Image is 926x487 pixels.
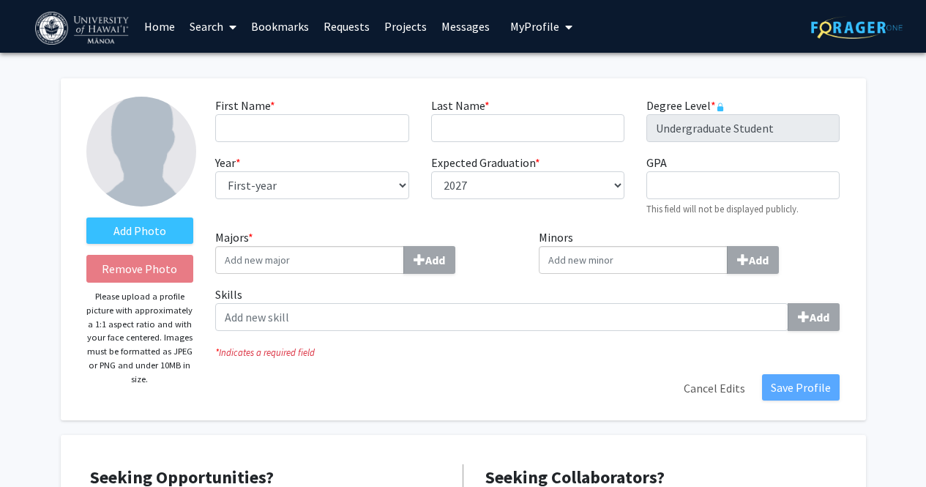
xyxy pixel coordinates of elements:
[810,310,829,324] b: Add
[646,97,725,114] label: Degree Level
[539,246,728,274] input: MinorsAdd
[646,203,799,215] small: This field will not be displayed publicly.
[425,253,445,267] b: Add
[434,1,497,52] a: Messages
[137,1,182,52] a: Home
[749,253,769,267] b: Add
[215,346,840,360] i: Indicates a required field
[215,228,517,274] label: Majors
[316,1,377,52] a: Requests
[182,1,244,52] a: Search
[86,255,194,283] button: Remove Photo
[403,246,455,274] button: Majors*
[244,1,316,52] a: Bookmarks
[762,374,840,401] button: Save Profile
[510,19,559,34] span: My Profile
[215,246,404,274] input: Majors*Add
[788,303,840,331] button: Skills
[716,103,725,111] svg: This information is provided and automatically updated by University of Hawaiʻi at Mānoa and is n...
[811,16,903,39] img: ForagerOne Logo
[431,97,490,114] label: Last Name
[86,97,196,207] img: Profile Picture
[11,421,62,476] iframe: Chat
[431,154,540,171] label: Expected Graduation
[674,374,755,402] button: Cancel Edits
[215,154,241,171] label: Year
[215,97,275,114] label: First Name
[377,1,434,52] a: Projects
[215,286,840,331] label: Skills
[86,290,194,386] p: Please upload a profile picture with approximately a 1:1 aspect ratio and with your face centered...
[215,303,788,331] input: SkillsAdd
[86,218,194,244] label: AddProfile Picture
[35,12,132,45] img: University of Hawaiʻi at Mānoa Logo
[646,154,667,171] label: GPA
[539,228,840,274] label: Minors
[727,246,779,274] button: Minors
